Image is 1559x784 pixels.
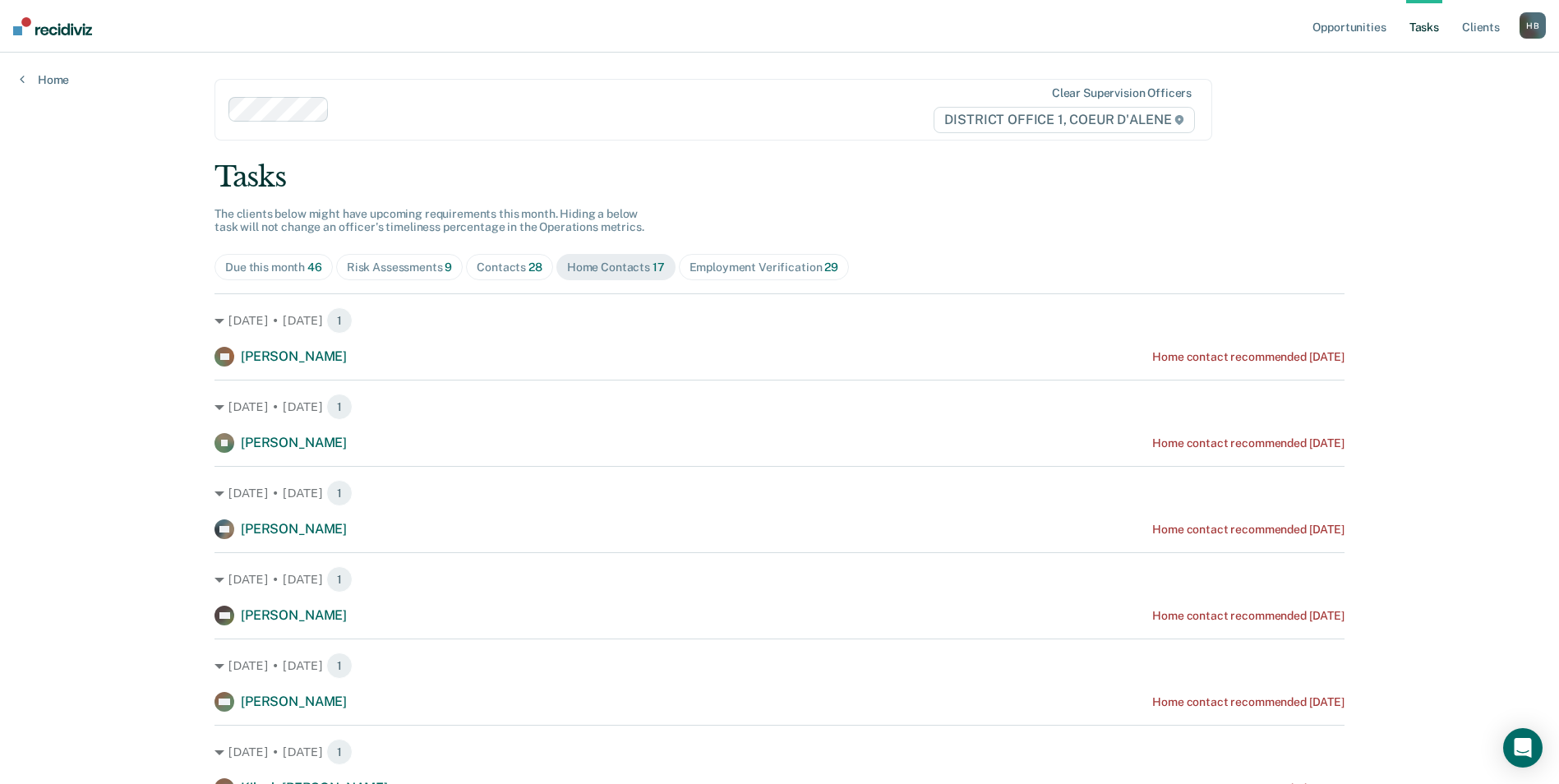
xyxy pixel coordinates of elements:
[934,107,1195,133] span: DISTRICT OFFICE 1, COEUR D'ALENE
[241,694,347,709] span: [PERSON_NAME]
[1152,350,1345,364] div: Home contact recommended [DATE]
[214,653,1345,679] div: [DATE] • [DATE] 1
[214,307,1345,334] div: [DATE] • [DATE] 1
[326,307,353,334] span: 1
[241,521,347,537] span: [PERSON_NAME]
[477,261,542,274] div: Contacts
[326,653,353,679] span: 1
[214,207,644,234] span: The clients below might have upcoming requirements this month. Hiding a below task will not chang...
[241,607,347,623] span: [PERSON_NAME]
[326,566,353,593] span: 1
[567,261,665,274] div: Home Contacts
[13,17,92,35] img: Recidiviz
[528,261,542,274] span: 28
[1520,12,1546,39] button: HB
[326,394,353,420] span: 1
[1503,728,1543,768] div: Open Intercom Messenger
[214,739,1345,765] div: [DATE] • [DATE] 1
[214,160,1345,194] div: Tasks
[1520,12,1546,39] div: H B
[347,261,453,274] div: Risk Assessments
[326,739,353,765] span: 1
[1052,86,1192,100] div: Clear supervision officers
[1152,609,1345,623] div: Home contact recommended [DATE]
[20,72,69,87] a: Home
[326,480,353,506] span: 1
[241,435,347,450] span: [PERSON_NAME]
[1152,436,1345,450] div: Home contact recommended [DATE]
[214,480,1345,506] div: [DATE] • [DATE] 1
[690,261,838,274] div: Employment Verification
[1152,695,1345,709] div: Home contact recommended [DATE]
[214,394,1345,420] div: [DATE] • [DATE] 1
[225,261,322,274] div: Due this month
[241,348,347,364] span: [PERSON_NAME]
[445,261,452,274] span: 9
[307,261,322,274] span: 46
[824,261,838,274] span: 29
[214,566,1345,593] div: [DATE] • [DATE] 1
[653,261,665,274] span: 17
[1152,523,1345,537] div: Home contact recommended [DATE]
